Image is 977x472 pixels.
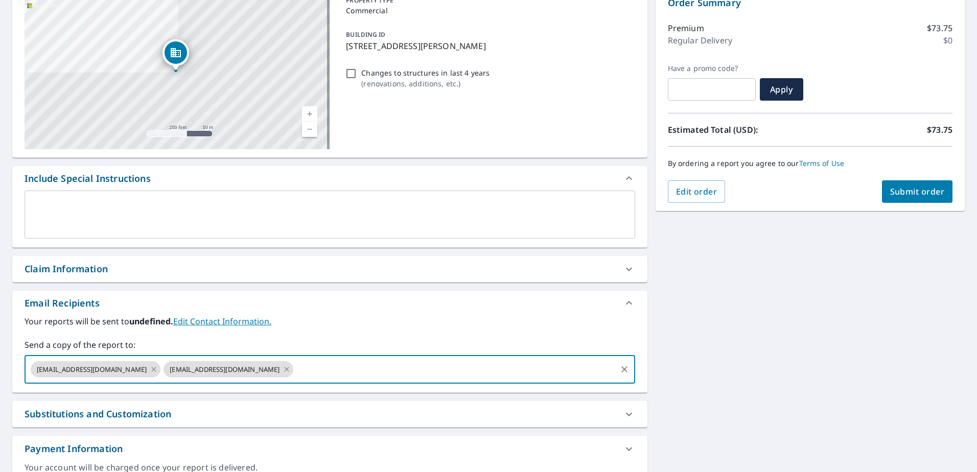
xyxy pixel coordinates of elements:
p: Changes to structures in last 4 years [361,67,490,78]
label: Send a copy of the report to: [25,339,635,351]
span: Submit order [890,186,945,197]
div: Substitutions and Customization [25,407,171,421]
button: Submit order [882,180,953,203]
p: ( renovations, additions, etc. ) [361,78,490,89]
p: Commercial [346,5,631,16]
div: Email Recipients [25,296,100,310]
p: Estimated Total (USD): [668,124,810,136]
div: Email Recipients [12,291,647,315]
div: Payment Information [25,442,123,456]
label: Your reports will be sent to [25,315,635,327]
b: undefined. [129,316,173,327]
p: [STREET_ADDRESS][PERSON_NAME] [346,40,631,52]
span: [EMAIL_ADDRESS][DOMAIN_NAME] [164,365,286,374]
p: BUILDING ID [346,30,385,39]
span: [EMAIL_ADDRESS][DOMAIN_NAME] [31,365,153,374]
a: Terms of Use [799,158,845,168]
a: Current Level 17, Zoom Out [302,122,317,137]
p: Regular Delivery [668,34,732,46]
span: Edit order [676,186,717,197]
p: By ordering a report you agree to our [668,159,952,168]
div: Payment Information [12,436,647,462]
a: EditContactInfo [173,316,271,327]
p: $73.75 [927,22,952,34]
p: $73.75 [927,124,952,136]
button: Edit order [668,180,726,203]
label: Have a promo code? [668,64,756,73]
a: Current Level 17, Zoom In [302,106,317,122]
span: Apply [768,84,795,95]
button: Clear [617,362,632,376]
p: Premium [668,22,704,34]
div: [EMAIL_ADDRESS][DOMAIN_NAME] [164,361,293,377]
div: Include Special Instructions [12,166,647,191]
div: Claim Information [12,256,647,282]
div: Dropped pin, building 1, Commercial property, 15720 N Greenway Hayden Loop Scottsdale, AZ 85260 [162,39,189,71]
p: $0 [943,34,952,46]
div: Include Special Instructions [25,172,151,185]
div: Claim Information [25,262,108,276]
div: Substitutions and Customization [12,401,647,427]
button: Apply [760,78,803,101]
div: [EMAIL_ADDRESS][DOMAIN_NAME] [31,361,160,377]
